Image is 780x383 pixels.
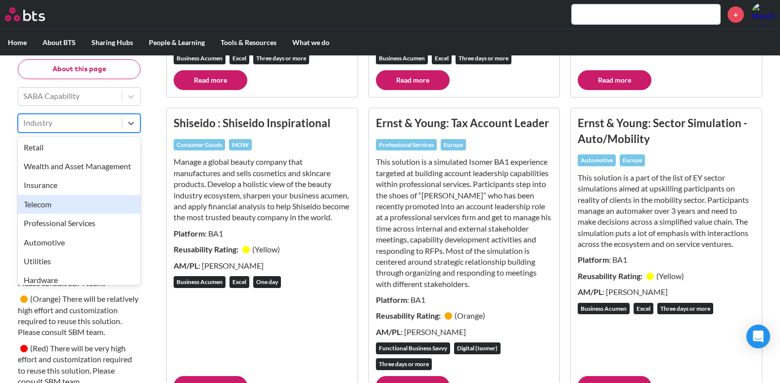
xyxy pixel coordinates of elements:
small: ( Orange ) [30,294,61,304]
div: Three days or more [253,52,309,64]
div: Business Acumen [578,303,630,315]
strong: AM/PL [578,287,602,296]
div: Retail [18,138,140,157]
strong: AM/PL [174,261,198,270]
a: Read more [578,70,651,90]
button: About this page [18,59,140,79]
small: There will be relatively high effort and customization required to reuse this solution. Please co... [18,294,138,337]
label: People & Learning [141,30,213,55]
div: Wealth and Asset Management [18,157,140,176]
img: BTS Logo [5,7,45,21]
div: Professional Services [376,139,437,151]
p: : BA1 [376,294,553,305]
div: Business Acumen [174,276,226,288]
p: : [PERSON_NAME] [174,260,351,271]
strong: Platform [376,295,407,304]
h3: Shiseido : Shiseido Inspirational [174,115,351,131]
strong: AM/PL [376,327,401,336]
p: This solution is a simulated Isomer BA1 experience targeted at building account leadership capabi... [376,156,553,289]
a: Profile [751,2,775,26]
small: ( Orange ) [455,311,485,320]
div: Professional Services [18,214,140,233]
div: MOW [229,139,252,151]
div: Europe [620,154,645,166]
div: Automotive [578,154,616,166]
div: Insurance [18,176,140,195]
strong: Reusability Rating: [376,311,442,320]
p: : BA1 [174,228,351,239]
div: Business Acumen [174,52,226,64]
img: Mandla Makhubela [751,2,775,26]
a: + [728,6,744,23]
strong: Reusability Rating: [578,271,644,281]
p: : [PERSON_NAME] [578,287,755,297]
a: Go home [5,7,63,21]
div: Excel [634,303,653,315]
p: Manage a global beauty company that manufactures and sells cosmetics and skincare products. Devel... [174,156,351,223]
div: Hardware [18,271,140,290]
div: Excel [229,276,249,288]
div: Three days or more [376,358,432,370]
small: ( Red ) [30,343,48,353]
label: Tools & Resources [213,30,284,55]
strong: Reusability Rating: [174,244,240,254]
label: Sharing Hubs [84,30,141,55]
small: ( Yellow ) [656,271,684,281]
a: Read more [376,70,450,90]
div: Three days or more [657,303,713,315]
div: Europe [441,139,466,151]
p: : [PERSON_NAME] [376,327,553,337]
a: Read more [174,70,247,90]
strong: Platform [174,229,205,238]
p: This solution is a part of the list of EY sector simulations aimed at upskilling participants on ... [578,172,755,250]
div: Open Intercom Messenger [746,325,770,348]
strong: Platform [578,255,609,264]
div: Functional Business Savvy [376,342,450,354]
label: About BTS [35,30,84,55]
div: Business Acumen [376,52,428,64]
div: Excel [432,52,452,64]
small: ( Yellow ) [252,244,280,254]
div: Utilities [18,252,140,271]
div: Digital (Isomer) [454,342,501,354]
div: Consumer Goods [174,139,225,151]
div: One day [253,276,281,288]
div: Three days or more [456,52,511,64]
div: Automotive [18,233,140,252]
div: Excel [229,52,249,64]
h3: Ernst & Young: Tax Account Leader [376,115,553,131]
p: : BA1 [578,254,755,265]
h3: Ernst & Young: Sector Simulation - Auto/Mobility [578,115,755,146]
label: What we do [284,30,337,55]
div: Telecom [18,195,140,214]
